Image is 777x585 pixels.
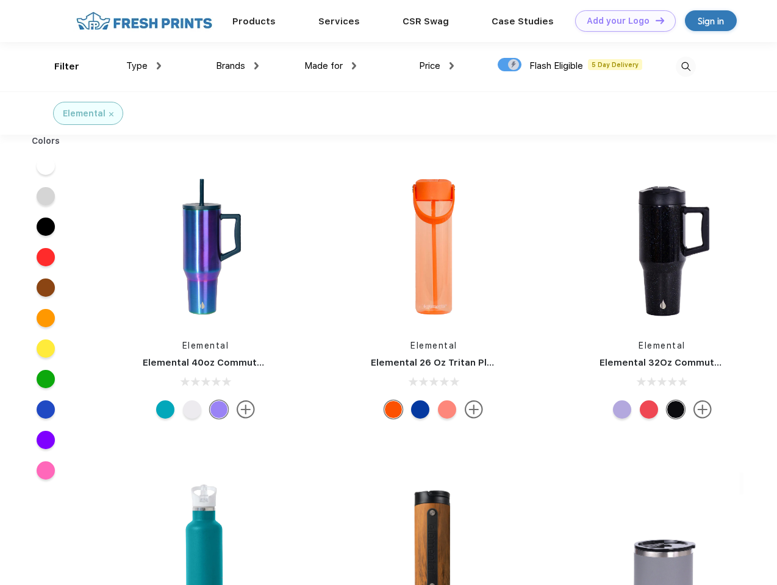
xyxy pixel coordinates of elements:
[353,165,515,327] img: func=resize&h=266
[124,165,287,327] img: func=resize&h=266
[449,62,454,69] img: dropdown.png
[126,60,148,71] span: Type
[465,400,483,419] img: more.svg
[698,14,724,28] div: Sign in
[63,107,106,120] div: Elemental
[529,60,583,71] span: Flash Eligible
[600,357,765,368] a: Elemental 32Oz Commuter Tumbler
[352,62,356,69] img: dropdown.png
[23,135,70,147] div: Colors
[613,400,631,419] div: Lilac Tie Dye
[54,60,79,74] div: Filter
[693,400,712,419] img: more.svg
[304,60,343,71] span: Made for
[73,10,216,32] img: fo%20logo%202.webp
[438,400,456,419] div: Cotton candy
[232,16,276,27] a: Products
[685,10,737,31] a: Sign in
[410,341,457,350] a: Elemental
[216,60,245,71] span: Brands
[157,62,161,69] img: dropdown.png
[254,62,259,69] img: dropdown.png
[581,165,743,327] img: func=resize&h=266
[411,400,429,419] div: Aqua Waves
[371,357,573,368] a: Elemental 26 Oz Tritan Plastic Water Bottle
[183,400,201,419] div: White
[318,16,360,27] a: Services
[109,112,113,116] img: filter_cancel.svg
[156,400,174,419] div: Teal
[237,400,255,419] img: more.svg
[143,357,308,368] a: Elemental 40oz Commuter Tumbler
[639,341,686,350] a: Elemental
[384,400,403,419] div: Orange
[182,341,229,350] a: Elemental
[210,400,228,419] div: Iridescent
[676,57,696,77] img: desktop_search.svg
[587,16,650,26] div: Add your Logo
[667,400,685,419] div: Black Speckle
[403,16,449,27] a: CSR Swag
[419,60,440,71] span: Price
[588,59,642,70] span: 5 Day Delivery
[656,17,664,24] img: DT
[640,400,658,419] div: Red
